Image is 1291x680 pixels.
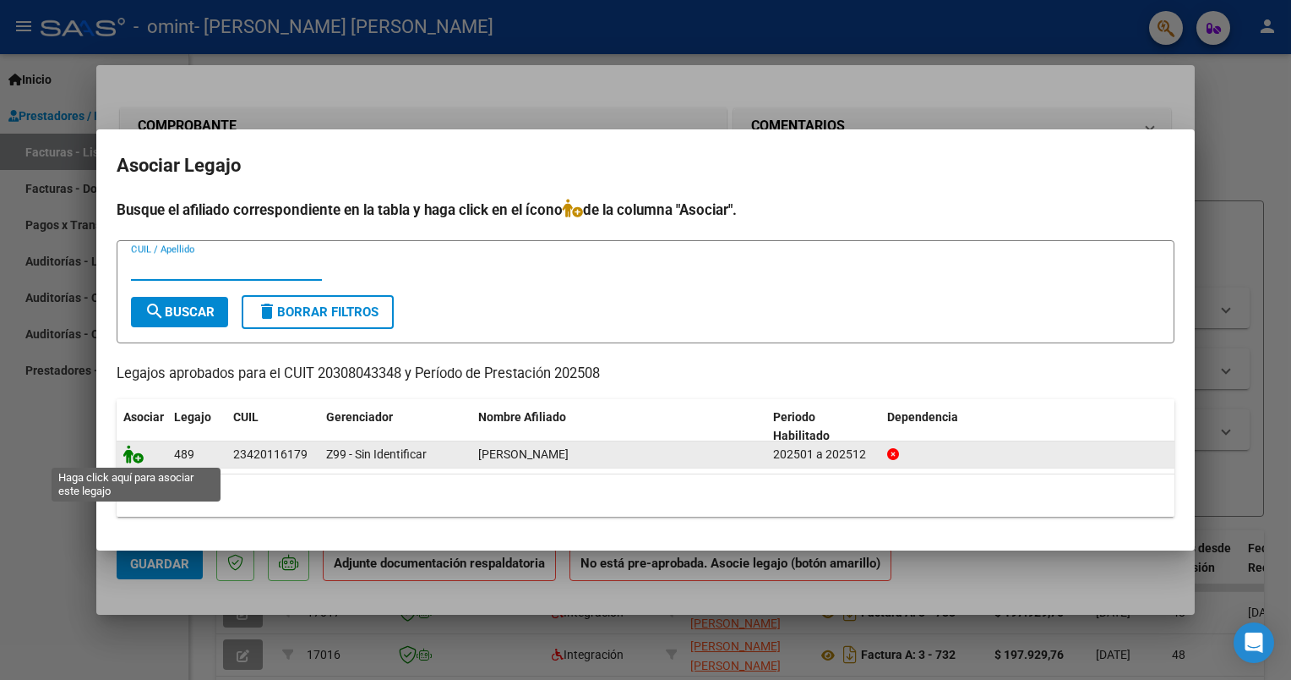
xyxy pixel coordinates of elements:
div: Open Intercom Messenger [1234,622,1274,663]
h4: Busque el afiliado correspondiente en la tabla y haga click en el ícono de la columna "Asociar". [117,199,1174,221]
mat-icon: search [144,301,165,321]
datatable-header-cell: Nombre Afiliado [471,399,766,455]
span: Legajo [174,410,211,424]
span: Dependencia [887,410,958,424]
datatable-header-cell: Asociar [117,399,167,455]
span: Nombre Afiliado [478,410,566,424]
p: Legajos aprobados para el CUIT 20308043348 y Período de Prestación 202508 [117,364,1174,385]
div: 1 registros [117,474,1174,517]
button: Borrar Filtros [242,295,394,329]
span: Asociar [123,410,164,424]
button: Buscar [131,297,228,327]
span: Z99 - Sin Identificar [326,447,427,461]
datatable-header-cell: CUIL [226,399,319,455]
datatable-header-cell: Dependencia [880,399,1175,455]
div: 202501 a 202512 [773,445,874,464]
datatable-header-cell: Gerenciador [319,399,471,455]
datatable-header-cell: Legajo [167,399,226,455]
mat-icon: delete [257,301,277,321]
span: BONONI MAXIMILIANO AGUSTIN [478,447,569,461]
h2: Asociar Legajo [117,150,1174,182]
div: 23420116179 [233,445,308,464]
span: CUIL [233,410,259,424]
span: Periodo Habilitado [773,410,830,443]
span: Buscar [144,304,215,320]
span: Gerenciador [326,410,393,424]
span: 489 [174,447,194,461]
span: Borrar Filtros [257,304,379,320]
datatable-header-cell: Periodo Habilitado [766,399,880,455]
